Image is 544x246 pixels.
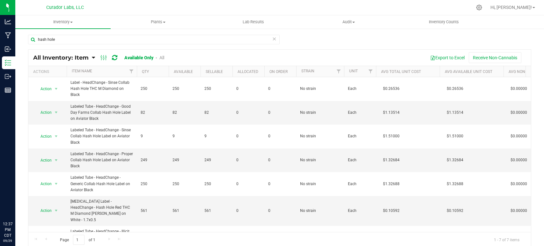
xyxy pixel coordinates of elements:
[124,55,153,60] a: Available Only
[111,15,206,29] a: Plants
[5,60,11,66] inline-svg: Inventory
[300,157,340,163] span: No strain
[236,110,261,116] span: 0
[268,208,292,214] span: 0
[52,179,60,188] span: select
[70,175,133,193] span: Labeled Tube - HeadChange - Generic Collab Hash Hole Label on Aviator Black
[348,157,372,163] span: Each
[444,108,467,117] span: $1.13514
[444,179,467,189] span: $1.32688
[142,69,149,74] a: Qty
[272,35,276,43] span: Clear
[70,80,133,98] span: Label - HeadChange - Sinse Collab Hash Hole THC M Diamond on Black
[268,157,292,163] span: 0
[3,221,12,238] p: 12:37 PM CDT
[35,179,52,188] span: Action
[396,15,491,29] a: Inventory Counts
[204,133,229,139] span: 9
[6,195,26,214] iframe: Resource center
[5,18,11,25] inline-svg: Analytics
[268,110,292,116] span: 0
[348,86,372,92] span: Each
[52,84,60,93] span: select
[204,110,229,116] span: 82
[5,46,11,52] inline-svg: Inbound
[268,86,292,92] span: 0
[268,133,292,139] span: 0
[444,206,467,215] span: $0.10592
[204,208,229,214] span: 561
[52,206,60,215] span: select
[33,69,64,74] div: Actions
[141,86,165,92] span: 250
[365,66,376,77] a: Filter
[490,5,532,10] span: Hi, [PERSON_NAME]!
[70,127,133,146] span: Labeled Tube - HeadChange - Sinse Collab Hash Hole Label on Aviator Black
[173,86,197,92] span: 250
[33,54,92,61] a: All Inventory: Item
[426,52,469,63] button: Export to Excel
[173,133,197,139] span: 9
[35,206,52,215] span: Action
[300,86,340,92] span: No strain
[111,19,206,25] span: Plants
[15,15,111,29] a: Inventory
[380,132,403,141] span: $1.51000
[28,35,280,44] input: Search Item Name, Retail Display Name, SKU, Part Number...
[126,66,137,77] a: Filter
[507,84,530,93] span: $0.00000
[5,32,11,39] inline-svg: Manufacturing
[174,69,193,74] a: Available
[3,238,12,243] p: 09/29
[420,19,467,25] span: Inventory Counts
[380,206,403,215] span: $0.10592
[380,179,403,189] span: $1.32688
[507,206,530,215] span: $0.00000
[301,15,396,29] a: Audit
[52,156,60,165] span: select
[35,84,52,93] span: Action
[173,181,197,187] span: 250
[236,157,261,163] span: 0
[269,69,288,74] a: On Order
[348,133,372,139] span: Each
[300,110,340,116] span: No strain
[173,208,197,214] span: 561
[33,54,89,61] span: All Inventory: Item
[444,132,467,141] span: $1.51000
[204,86,229,92] span: 250
[204,181,229,187] span: 250
[70,151,133,170] span: Labeled Tube - HeadChange - Proper Collab Hash Hole Label on Aviator Black
[204,157,229,163] span: 249
[234,19,273,25] span: Lab Results
[268,181,292,187] span: 0
[348,208,372,214] span: Each
[489,235,525,244] span: 1 - 7 of 7 items
[238,69,258,74] a: Allocated
[444,84,467,93] span: $0.26536
[444,156,467,165] span: $1.32684
[236,133,261,139] span: 0
[236,208,261,214] span: 0
[35,108,52,117] span: Action
[507,179,530,189] span: $0.00000
[52,132,60,141] span: select
[381,69,421,74] a: Avg Total Unit Cost
[300,133,340,139] span: No strain
[206,15,301,29] a: Lab Results
[236,86,261,92] span: 0
[5,73,11,80] inline-svg: Outbound
[72,69,92,73] a: Item Name
[507,108,530,117] span: $0.00000
[35,132,52,141] span: Action
[380,108,403,117] span: $1.13514
[141,133,165,139] span: 9
[507,156,530,165] span: $0.00000
[348,181,372,187] span: Each
[206,69,223,74] a: Sellable
[469,52,521,63] button: Receive Non-Cannabis
[46,5,84,10] span: Curador Labs, LLC
[475,4,483,11] div: Manage settings
[301,69,314,73] a: Strain
[141,208,165,214] span: 561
